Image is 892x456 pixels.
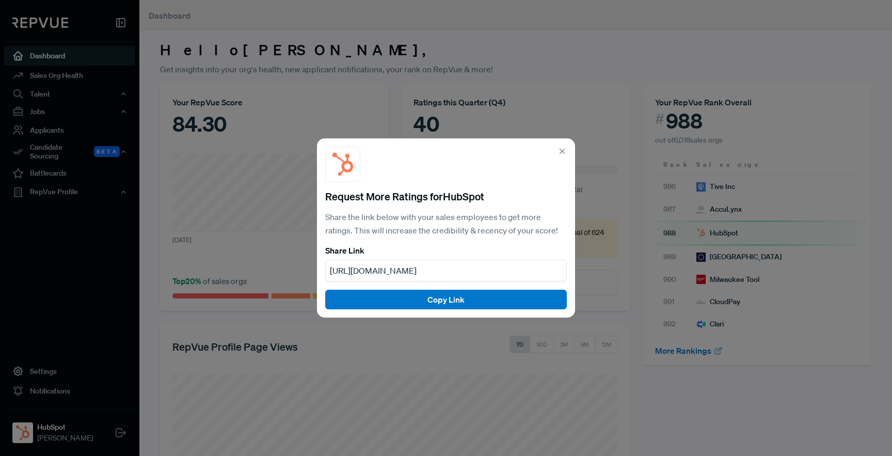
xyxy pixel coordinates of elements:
p: Share the link below with your sales employees to get more ratings. This will increase the credib... [325,211,567,237]
span: [URL][DOMAIN_NAME] [330,265,417,276]
img: HubSpot [330,151,356,177]
h6: Share Link [325,246,567,256]
button: Copy Link [325,290,567,309]
h5: Request More Ratings for HubSpot [325,190,567,202]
